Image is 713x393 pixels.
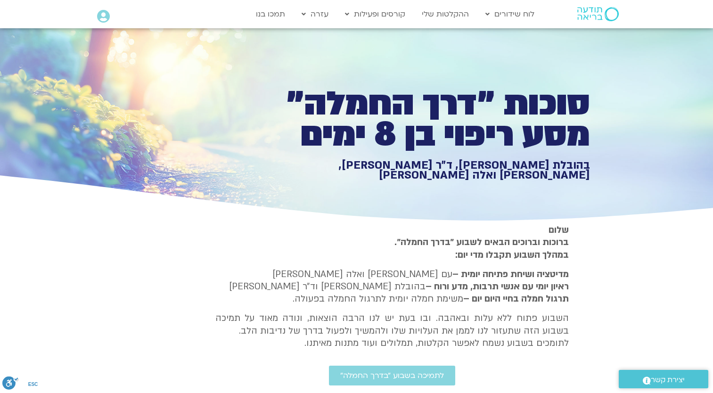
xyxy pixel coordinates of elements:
[426,280,569,293] b: ראיון יומי עם אנשי תרבות, מדע ורוח –
[481,5,539,23] a: לוח שידורים
[215,312,569,349] p: השבוע פתוח ללא עלות ובאהבה. ובו בעת יש לנו הרבה הוצאות, ונודה מאוד על תמיכה בשבוע הזה שתעזור לנו ...
[394,236,569,261] strong: ברוכות וברוכים הבאים לשבוע ״בדרך החמלה״. במהלך השבוע תקבלו מדי יום:
[577,7,619,21] img: תודעה בריאה
[329,366,455,385] a: לתמיכה בשבוע ״בדרך החמלה״
[215,268,569,305] p: עם [PERSON_NAME] ואלה [PERSON_NAME] בהובלת [PERSON_NAME] וד״ר [PERSON_NAME] משימת חמלה יומית לתרג...
[340,371,444,380] span: לתמיכה בשבוע ״בדרך החמלה״
[251,5,290,23] a: תמכו בנו
[297,5,333,23] a: עזרה
[340,5,410,23] a: קורסים ופעילות
[417,5,474,23] a: ההקלטות שלי
[549,224,569,236] strong: שלום
[263,160,590,180] h1: בהובלת [PERSON_NAME], ד״ר [PERSON_NAME], [PERSON_NAME] ואלה [PERSON_NAME]
[463,293,569,305] b: תרגול חמלה בחיי היום יום –
[263,89,590,150] h1: סוכות ״דרך החמלה״ מסע ריפוי בן 8 ימים
[651,374,685,386] span: יצירת קשר
[619,370,708,388] a: יצירת קשר
[452,268,569,280] strong: מדיטציה ושיחת פתיחה יומית –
